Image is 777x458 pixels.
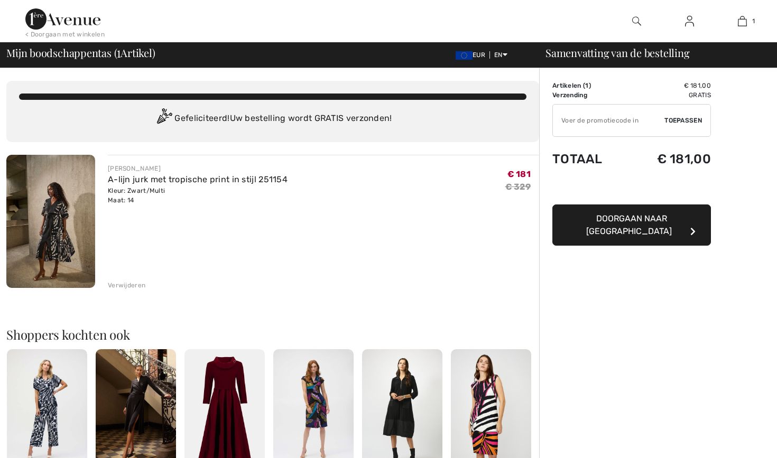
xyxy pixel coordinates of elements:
[552,141,628,177] td: TOTAAL
[752,16,755,26] span: 1
[6,328,539,341] h2: Shoppers kochten ook
[108,164,288,173] div: [PERSON_NAME]
[553,105,664,136] input: Promotiecode
[25,8,100,30] img: 1ère Avenue
[108,281,145,290] div: Verwijderen
[552,81,628,90] td: Artikelen (1)
[586,213,672,236] span: DOORGAAN NAAR [GEOGRAPHIC_DATA]
[153,108,174,129] img: Congratulation2.svg
[716,15,768,27] a: 1
[108,174,288,184] a: A-lijn jurk met tropische print in stijl 251154
[632,15,641,27] img: zoek op de website
[533,48,771,58] div: Samenvatting van de bestelling
[628,141,711,177] td: € 181,00
[25,30,105,39] div: < Doorgaan met winkelen
[552,204,711,246] button: DOORGAAN NAAR [GEOGRAPHIC_DATA]
[19,108,526,129] div: Gefeliciteerd! Uw bestelling wordt GRATIS verzonden!
[677,15,702,28] a: Aanmelden
[507,169,531,179] span: € 181
[664,116,702,125] span: TOEPASSEN
[108,186,288,205] div: Kleur: Zwart/Multi Maat: 14
[628,81,711,90] td: € 181,00
[552,177,711,201] iframe: PayPal
[6,155,95,288] img: A-lijn jurk met tropische print in stijl 251154
[738,15,747,27] img: Mijn tas
[685,15,694,27] img: Mijn info
[6,48,155,58] span: Mijn boodschappentas ( Artikel)
[456,51,489,59] span: EUR
[117,45,121,59] span: 1
[456,51,473,60] img: Euro
[494,51,507,59] span: EN
[552,90,628,100] td: Verzending
[505,182,531,192] s: € 329
[628,90,711,100] td: GRATIS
